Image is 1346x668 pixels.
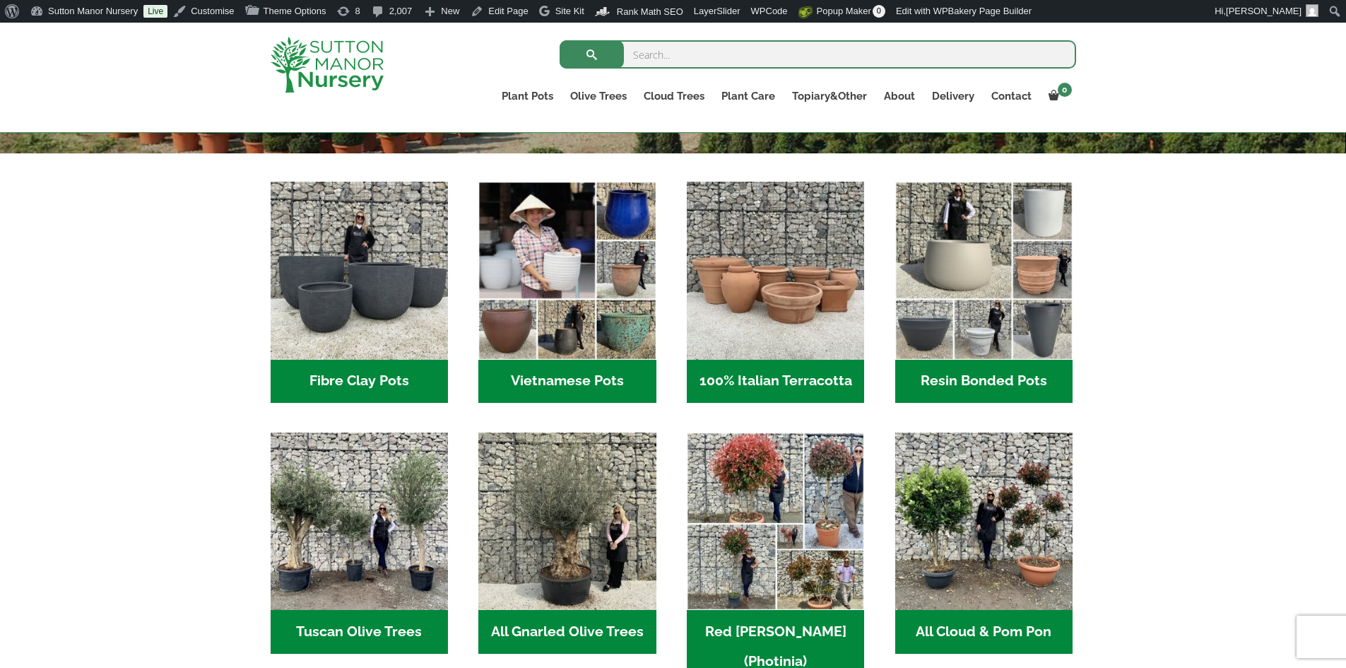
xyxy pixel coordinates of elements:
img: Home - 6E921A5B 9E2F 4B13 AB99 4EF601C89C59 1 105 c [478,182,656,359]
h2: All Gnarled Olive Trees [478,610,656,654]
a: Visit product category All Cloud & Pom Pon [895,433,1073,654]
h2: 100% Italian Terracotta [687,360,864,404]
h2: Fibre Clay Pots [271,360,448,404]
a: Visit product category 100% Italian Terracotta [687,182,864,403]
input: Search... [560,40,1076,69]
a: Visit product category Resin Bonded Pots [895,182,1073,403]
a: Delivery [923,86,983,106]
a: Plant Pots [493,86,562,106]
a: Plant Care [713,86,784,106]
span: 0 [873,5,885,18]
img: Home - 7716AD77 15EA 4607 B135 B37375859F10 [271,433,448,610]
a: Visit product category Fibre Clay Pots [271,182,448,403]
a: Contact [983,86,1040,106]
img: Home - F5A23A45 75B5 4929 8FB2 454246946332 [687,433,864,610]
h2: Resin Bonded Pots [895,360,1073,404]
a: About [875,86,923,106]
h2: Tuscan Olive Trees [271,610,448,654]
a: Visit product category Tuscan Olive Trees [271,433,448,654]
span: Site Kit [555,6,584,16]
img: Home - 67232D1B A461 444F B0F6 BDEDC2C7E10B 1 105 c [895,182,1073,359]
img: Home - 1B137C32 8D99 4B1A AA2F 25D5E514E47D 1 105 c [687,182,864,359]
img: logo [271,37,384,93]
span: Rank Math SEO [617,6,683,17]
a: Cloud Trees [635,86,713,106]
span: [PERSON_NAME] [1226,6,1301,16]
a: Visit product category Vietnamese Pots [478,182,656,403]
img: Home - 5833C5B7 31D0 4C3A 8E42 DB494A1738DB [478,433,656,610]
span: 0 [1058,83,1072,97]
h2: Vietnamese Pots [478,360,656,404]
a: Olive Trees [562,86,635,106]
a: Live [143,5,167,18]
a: Topiary&Other [784,86,875,106]
a: 0 [1040,86,1076,106]
h2: All Cloud & Pom Pon [895,610,1073,654]
a: Visit product category All Gnarled Olive Trees [478,433,656,654]
img: Home - A124EB98 0980 45A7 B835 C04B779F7765 [895,433,1073,610]
img: Home - 8194B7A3 2818 4562 B9DD 4EBD5DC21C71 1 105 c 1 [271,182,448,359]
